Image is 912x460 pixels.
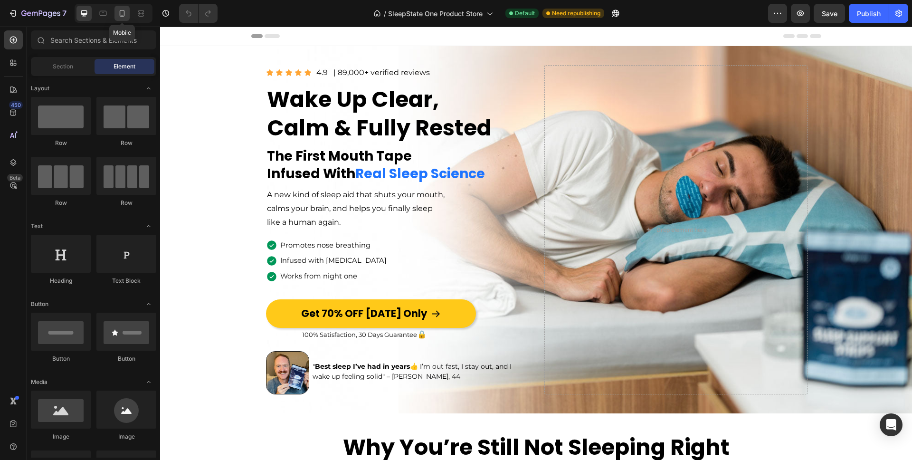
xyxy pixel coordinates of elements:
[106,273,316,302] a: Get 70% OFF [DATE] Only
[31,355,91,363] div: Button
[179,4,218,23] div: Undo/Redo
[96,432,156,441] div: Image
[107,175,319,189] p: calms your brain, and helps you finally sleep
[141,81,156,96] span: Toggle open
[31,277,91,285] div: Heading
[515,9,535,18] span: Default
[96,277,156,285] div: Text Block
[173,39,270,53] p: | 89,000+ verified reviews
[552,9,600,18] span: Need republishing
[496,200,547,207] div: Drop element here
[31,30,156,49] input: Search Sections & Elements
[384,9,386,19] span: /
[141,297,156,312] span: Toggle open
[155,335,250,344] strong: Best sleep I’ve had in years
[31,84,49,93] span: Layout
[107,139,342,156] p: Infused With
[141,219,156,234] span: Toggle open
[114,62,135,71] span: Element
[91,406,661,436] h2: Why You’re Still Not Sleeping Right
[195,138,325,156] span: Real Sleep Science
[107,302,302,314] p: 100% Satisfaction, 30 Days Guarantee
[9,101,23,109] div: 450
[880,413,902,436] div: Open Intercom Messenger
[120,230,227,238] span: Infused with [MEDICAL_DATA]
[31,432,91,441] div: Image
[120,214,210,223] span: Promotes nose breathing
[141,280,267,294] span: Get 70% OFF [DATE] Only
[53,62,73,71] span: Section
[120,245,197,254] span: Works from night one
[31,199,91,207] div: Row
[141,374,156,390] span: Toggle open
[152,335,250,344] span: "
[222,345,300,354] span: " – [PERSON_NAME], 44
[160,27,912,460] iframe: Design area
[107,121,342,138] p: The First Mouth Tape
[7,174,23,182] div: Beta
[31,139,91,147] div: Row
[96,139,156,147] div: Row
[4,4,71,23] button: 7
[62,8,66,19] p: 7
[31,300,48,308] span: Button
[31,222,43,230] span: Text
[388,9,483,19] span: SleepState One Product Store
[250,335,258,344] span: 👍
[31,378,47,386] span: Media
[849,4,889,23] button: Publish
[107,162,319,175] p: A new kind of sleep aid that shuts your mouth,
[857,9,881,19] div: Publish
[814,4,845,23] button: Save
[96,355,156,363] div: Button
[107,189,319,203] p: like a human again.
[822,10,837,18] span: Save
[96,199,156,207] div: Row
[106,58,369,117] h1: Wake Up Clear, Calm & Fully Rested
[106,325,150,368] img: gempages_571746078035018904-0177c8fe-f199-432a-936e-13f8f9471bf7.jpg
[257,303,266,312] span: 🔒
[152,335,351,354] span: I’m out fast, I stay out, and I wake up feeling solid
